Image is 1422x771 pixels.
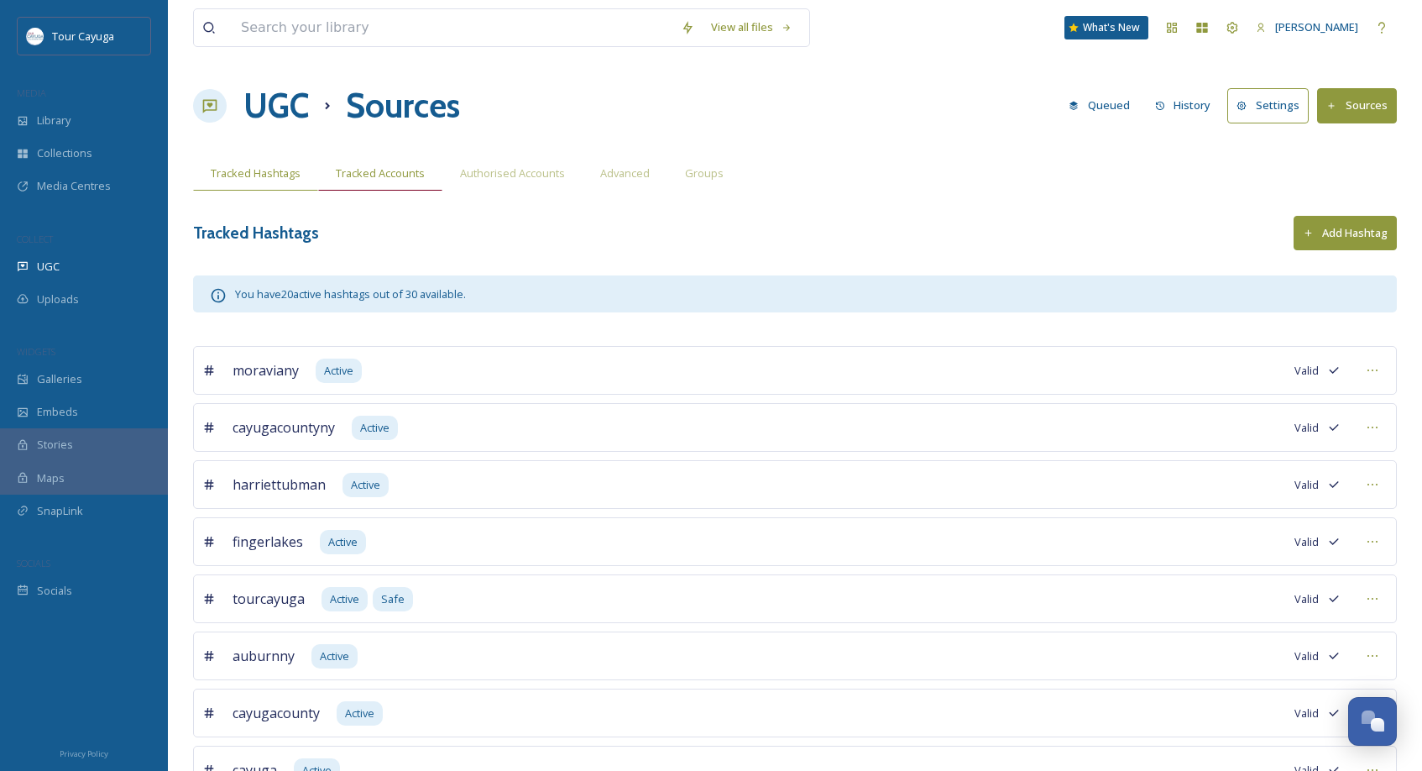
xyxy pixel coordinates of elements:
span: Authorised Accounts [460,165,565,181]
a: [PERSON_NAME] [1247,11,1367,44]
span: Privacy Policy [60,748,108,759]
span: Valid [1294,705,1319,721]
span: SOCIALS [17,557,50,569]
a: History [1147,89,1228,122]
button: Sources [1317,88,1397,123]
span: Valid [1294,363,1319,379]
span: MEDIA [17,87,46,99]
span: tourcayuga [233,589,305,609]
span: You have 20 active hashtags out of 30 available. [235,286,466,302]
span: Stories [37,437,73,453]
span: Valid [1294,648,1319,664]
span: Embeds [37,404,78,420]
a: UGC [243,81,309,131]
span: moraviany [233,360,299,380]
span: Active [360,420,389,436]
a: View all files [703,11,801,44]
span: Groups [685,165,724,181]
a: Queued [1060,89,1147,122]
span: Active [320,648,349,664]
span: Uploads [37,291,79,307]
span: Active [324,363,353,379]
img: download.jpeg [27,28,44,45]
span: Maps [37,470,65,486]
span: Tracked Accounts [336,165,425,181]
span: Media Centres [37,178,111,194]
h3: Tracked Hashtags [193,221,319,245]
span: Tour Cayuga [52,29,114,44]
span: Safe [381,591,405,607]
button: Settings [1227,88,1309,123]
button: History [1147,89,1220,122]
span: Active [330,591,359,607]
span: cayugacountyny [233,417,335,438]
span: WIDGETS [17,345,55,358]
span: Advanced [600,165,650,181]
span: Active [345,705,374,721]
span: cayugacounty [233,703,320,723]
span: [PERSON_NAME] [1275,19,1358,34]
button: Add Hashtag [1294,216,1397,250]
a: Settings [1227,88,1317,123]
span: Galleries [37,371,82,387]
button: Open Chat [1348,697,1397,746]
span: Collections [37,145,92,161]
span: Active [351,477,380,493]
h1: Sources [346,81,460,131]
span: harriettubman [233,475,326,495]
span: SnapLink [37,503,83,519]
span: fingerlakes [233,532,303,552]
input: Search your library [233,9,672,46]
button: Queued [1060,89,1138,122]
span: Valid [1294,420,1319,436]
span: Valid [1294,534,1319,550]
span: Tracked Hashtags [211,165,301,181]
span: COLLECT [17,233,53,245]
span: auburnny [233,646,295,666]
a: What's New [1064,16,1148,39]
span: Active [328,534,358,550]
span: UGC [37,259,60,275]
a: Privacy Policy [60,742,108,763]
span: Valid [1294,477,1319,493]
span: Library [37,113,71,128]
span: Valid [1294,591,1319,607]
span: Socials [37,583,72,599]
